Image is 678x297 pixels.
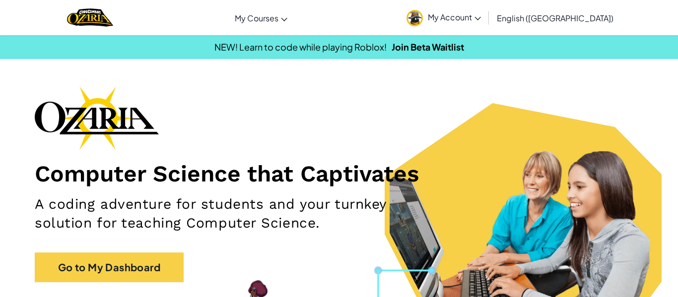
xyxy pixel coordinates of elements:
span: NEW! Learn to code while playing Roblox! [214,41,387,53]
a: My Account [402,2,486,33]
h2: A coding adventure for students and your turnkey solution for teaching Computer Science. [35,195,442,233]
a: Ozaria by CodeCombat logo [67,7,113,28]
img: avatar [407,10,423,26]
span: My Courses [235,13,278,23]
img: Home [67,7,113,28]
h1: Computer Science that Captivates [35,160,643,187]
span: My Account [428,12,481,22]
a: English ([GEOGRAPHIC_DATA]) [492,4,618,31]
img: Ozaria branding logo [35,86,159,150]
span: English ([GEOGRAPHIC_DATA]) [497,13,613,23]
a: Join Beta Waitlist [392,41,464,53]
a: My Courses [230,4,292,31]
a: Go to My Dashboard [35,252,184,282]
